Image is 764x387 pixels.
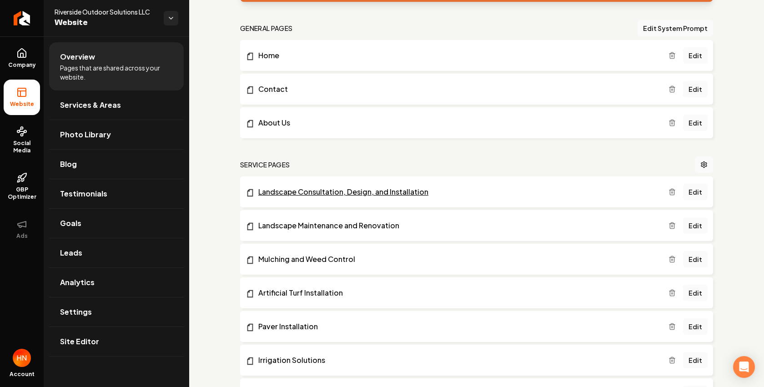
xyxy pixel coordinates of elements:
[49,209,184,238] a: Goals
[683,115,708,131] a: Edit
[683,217,708,234] a: Edit
[4,165,40,208] a: GBP Optimizer
[60,218,81,229] span: Goals
[14,11,30,25] img: Rebolt Logo
[60,336,99,347] span: Site Editor
[4,211,40,247] button: Ads
[4,119,40,161] a: Social Media
[733,356,755,378] div: Open Intercom Messenger
[49,120,184,149] a: Photo Library
[683,285,708,301] a: Edit
[49,150,184,179] a: Blog
[246,84,668,95] a: Contact
[60,277,95,288] span: Analytics
[683,318,708,335] a: Edit
[60,129,111,140] span: Photo Library
[60,247,82,258] span: Leads
[10,371,35,378] span: Account
[240,160,290,169] h2: Service Pages
[49,238,184,267] a: Leads
[13,232,31,240] span: Ads
[246,186,668,197] a: Landscape Consultation, Design, and Installation
[246,117,668,128] a: About Us
[60,307,92,317] span: Settings
[4,40,40,76] a: Company
[49,297,184,327] a: Settings
[55,7,156,16] span: Riverside Outdoor Solutions LLC
[683,47,708,64] a: Edit
[246,50,668,61] a: Home
[60,100,121,111] span: Services & Areas
[49,268,184,297] a: Analytics
[60,159,77,170] span: Blog
[246,355,668,366] a: Irrigation Solutions
[246,254,668,265] a: Mulching and Weed Control
[49,90,184,120] a: Services & Areas
[60,51,95,62] span: Overview
[240,24,293,33] h2: general pages
[683,251,708,267] a: Edit
[60,63,173,81] span: Pages that are shared across your website.
[246,220,668,231] a: Landscape Maintenance and Renovation
[4,186,40,201] span: GBP Optimizer
[49,179,184,208] a: Testimonials
[4,140,40,154] span: Social Media
[246,321,668,332] a: Paver Installation
[683,352,708,368] a: Edit
[5,61,40,69] span: Company
[13,349,31,367] img: Hayden Nagel
[6,101,38,108] span: Website
[49,327,184,356] a: Site Editor
[246,287,668,298] a: Artificial Turf Installation
[60,188,107,199] span: Testimonials
[638,20,713,36] button: Edit System Prompt
[683,81,708,97] a: Edit
[683,184,708,200] a: Edit
[13,349,31,367] button: Open user button
[55,16,156,29] span: Website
